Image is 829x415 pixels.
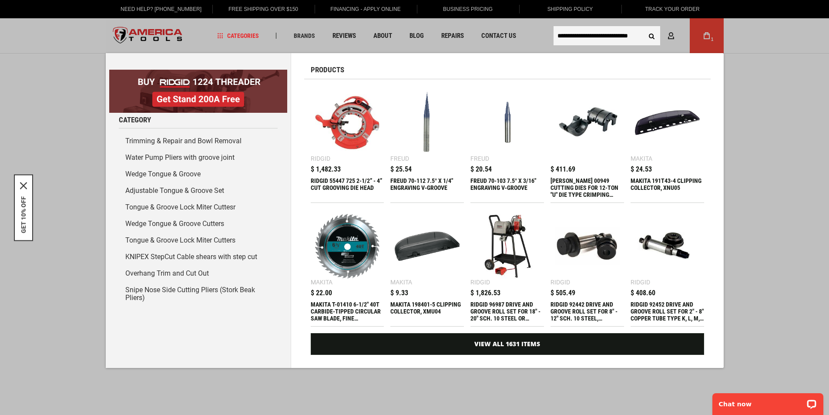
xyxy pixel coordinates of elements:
[550,279,570,285] div: Ridgid
[644,27,660,44] button: Search
[475,214,540,279] img: RIDGID 96987 DRIVE AND GROOVE ROLL SET FOR 18
[635,90,700,155] img: MAKITA 191T43-4 CLIPPING COLLECTOR, XNU05
[390,177,464,198] div: FREUD 70-112 7.5° X 1/4
[119,249,278,265] a: KNIPEX StepCut Cable shears with step cut
[311,66,344,74] span: Products
[631,86,704,202] a: MAKITA 191T43-4 CLIPPING COLLECTOR, XNU05 Makita $ 24.53 MAKITA 191T43-4 CLIPPING COLLECTOR, XNU05
[311,290,332,297] span: $ 22.00
[390,290,408,297] span: $ 9.33
[635,214,700,279] img: RIDGID 92452 DRIVE AND GROOVE ROLL SET FOR 2
[119,116,151,124] span: Category
[290,30,319,42] a: Brands
[390,86,464,202] a: FREUD 70-112 7.5° X 1/4 Freud $ 25.54 FREUD 70-112 7.5° X 1/4" ENGRAVING V‑GROOVE
[315,90,380,155] img: RIDGID 55447 725 2-1/2” - 4” CUT GROOVING DIE HEAD
[20,196,27,233] button: GET 10% OFF
[550,86,624,202] a: GREENLEE 00949 CUTTING DIES FOR 12-TON $ 411.69 [PERSON_NAME] 00949 CUTTING DIES FOR 12-TON "U" D...
[311,155,330,162] div: Ridgid
[20,182,27,189] svg: close icon
[470,166,492,173] span: $ 20.54
[631,290,655,297] span: $ 408.60
[119,282,278,306] a: Snipe Nose Side Cutting Pliers (Stork Beak Pliers)
[119,182,278,199] a: Adjustable Tongue & Groove Set
[315,214,380,279] img: MAKITA T-01410 6-1/2
[395,214,460,279] img: MAKITA 198401-5 CLIPPING COLLECTOR, XMU04
[390,301,464,322] div: MAKITA 198401-5 CLIPPING COLLECTOR, XMU04
[555,90,620,155] img: GREENLEE 00949 CUTTING DIES FOR 12-TON
[631,166,652,173] span: $ 24.53
[311,301,384,322] div: MAKITA T-01410 6-1/2
[550,166,575,173] span: $ 411.69
[109,70,287,113] img: BOGO: Buy RIDGID® 1224 Threader, Get Stand 200A Free!
[475,90,540,155] img: FREUD 70-103 7.5° X 3/16
[119,216,278,232] a: Wedge Tongue & Groove Cutters
[631,301,704,322] div: RIDGID 92452 DRIVE AND GROOVE ROLL SET FOR 2
[631,177,704,198] div: MAKITA 191T43-4 CLIPPING COLLECTOR, XNU05
[390,166,412,173] span: $ 25.54
[470,155,489,162] div: Freud
[470,209,544,326] a: RIDGID 96987 DRIVE AND GROOVE ROLL SET FOR 18 Ridgid $ 1,826.53 RIDGID 96987 DRIVE AND GROOVE ROL...
[294,33,315,39] span: Brands
[119,232,278,249] a: Tongue & Groove Lock Miter Cutters
[119,199,278,216] a: Tongue & Groove Lock Miter Cuttesr
[707,388,829,415] iframe: LiveChat chat widget
[213,30,263,42] a: Categories
[631,279,650,285] div: Ridgid
[550,301,624,322] div: RIDGID 92442 DRIVE AND GROOVE ROLL SET FOR 8
[119,265,278,282] a: Overhang Trim and Cut Out
[217,33,259,39] span: Categories
[311,166,341,173] span: $ 1,482.33
[631,155,652,162] div: Makita
[470,290,500,297] span: $ 1,826.53
[119,133,278,149] a: Trimming & Repair and Bowl Removal
[20,182,27,189] button: Close
[631,209,704,326] a: RIDGID 92452 DRIVE AND GROOVE ROLL SET FOR 2 Ridgid $ 408.60 RIDGID 92452 DRIVE AND GROOVE ROLL S...
[311,177,384,198] div: RIDGID 55447 725 2-1/2” - 4” CUT GROOVING DIE HEAD
[550,290,575,297] span: $ 505.49
[311,279,332,285] div: Makita
[470,177,544,198] div: FREUD 70-103 7.5° X 3/16
[395,90,460,155] img: FREUD 70-112 7.5° X 1/4
[470,86,544,202] a: FREUD 70-103 7.5° X 3/16 Freud $ 20.54 FREUD 70-103 7.5° X 3/16" ENGRAVING V‑GROOVE
[550,177,624,198] div: GREENLEE 00949 CUTTING DIES FOR 12-TON
[311,333,704,355] a: View All 1631 Items
[470,279,490,285] div: Ridgid
[311,86,384,202] a: RIDGID 55447 725 2-1/2” - 4” CUT GROOVING DIE HEAD Ridgid $ 1,482.33 RIDGID 55447 725 2-1/2” - 4”...
[555,214,620,279] img: RIDGID 92442 DRIVE AND GROOVE ROLL SET FOR 8
[119,166,278,182] a: Wedge Tongue & Groove
[311,209,384,326] a: MAKITA T-01410 6-1/2 Makita $ 22.00 MAKITA T-01410 6-1/2" 40T CARBIDE-TIPPED CIRCULAR SAW BLADE, ...
[390,279,412,285] div: Makita
[119,149,278,166] a: Water Pump Pliers with groove joint
[390,209,464,326] a: MAKITA 198401-5 CLIPPING COLLECTOR, XMU04 Makita $ 9.33 MAKITA 198401-5 CLIPPING COLLECTOR, XMU04
[470,301,544,322] div: RIDGID 96987 DRIVE AND GROOVE ROLL SET FOR 18
[109,70,287,76] a: BOGO: Buy RIDGID® 1224 Threader, Get Stand 200A Free!
[550,209,624,326] a: RIDGID 92442 DRIVE AND GROOVE ROLL SET FOR 8 Ridgid $ 505.49 RIDGID 92442 DRIVE AND GROOVE ROLL S...
[390,155,409,162] div: Freud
